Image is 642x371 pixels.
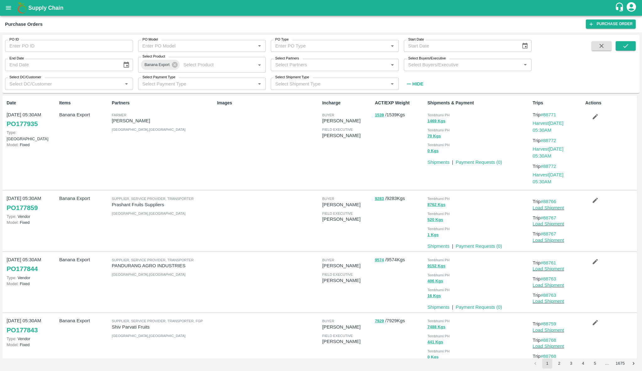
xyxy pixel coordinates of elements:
[1,1,16,15] button: open drawer
[427,216,443,224] button: 520 Kgs
[322,197,334,201] span: buyer
[7,317,57,324] p: [DATE] 05:30AM
[456,244,502,249] a: Payment Requests (0)
[541,231,556,236] a: #88767
[541,321,556,326] a: #88759
[375,195,384,202] button: 9283
[141,62,174,68] span: Banana Export
[533,163,583,170] p: Trip
[541,276,556,281] a: #88763
[533,337,583,344] p: Trip
[427,319,450,323] span: Tembhurni PH
[533,121,564,133] a: Harvest[DATE] 05:30AM
[322,277,372,284] p: [PERSON_NAME]
[322,100,372,106] p: Incharge
[533,259,583,266] p: Trip
[427,258,450,262] span: Tembhurni PH
[7,324,38,336] a: PO177843
[112,324,214,330] p: Shiv Parvati Fruits
[533,328,564,333] a: Load Shipment
[375,112,384,119] button: 1539
[142,75,175,80] label: Select Payment Type
[255,42,264,50] button: Open
[142,37,158,42] label: PO Model
[7,256,57,263] p: [DATE] 05:30AM
[322,319,334,323] span: buyer
[375,318,384,325] button: 7929
[533,205,564,210] a: Load Shipment
[181,61,245,69] input: Select Product
[322,338,372,345] p: [PERSON_NAME]
[322,132,372,139] p: [PERSON_NAME]
[28,3,615,12] a: Supply Chain
[541,199,556,204] a: #88766
[427,231,438,239] button: 1 Kgs
[427,278,443,285] button: 406 Kgs
[615,2,626,14] div: customer-support
[427,324,445,331] button: 7488 Kgs
[273,80,387,88] input: Select Shipment Type
[112,197,194,201] span: Supplier, Service Provider, Transporter
[533,353,583,360] p: Trip
[217,100,320,106] p: Images
[533,320,583,327] p: Trip
[427,133,441,140] button: 70 Kgs
[408,56,446,61] label: Select Buyers/Executive
[449,301,453,311] div: |
[7,219,57,225] p: Fixed
[427,128,450,132] span: Tembhurni PH
[112,212,185,215] span: [GEOGRAPHIC_DATA] , [GEOGRAPHIC_DATA]
[7,111,57,118] p: [DATE] 05:30AM
[427,147,438,155] button: 0 Kgs
[427,334,450,338] span: Tembhurni PH
[408,37,424,42] label: Start Date
[322,117,372,124] p: [PERSON_NAME]
[255,61,264,69] button: Open
[7,100,57,106] p: Date
[275,37,289,42] label: PO Type
[578,358,588,368] button: Go to page 4
[112,117,214,124] p: [PERSON_NAME]
[273,42,378,50] input: Enter PO Type
[122,80,131,88] button: Open
[7,80,121,88] input: Select DC/Customer
[141,60,180,70] div: Banana Export
[427,100,530,106] p: Shipments & Payment
[375,317,425,324] p: / 7929 Kgs
[7,342,19,347] span: Model:
[541,138,556,143] a: #88772
[7,275,16,280] span: Type:
[7,142,19,147] span: Model:
[406,61,520,69] input: Select Buyers/Executive
[322,212,353,215] span: field executive
[59,111,110,118] p: Banana Export
[322,262,372,269] p: [PERSON_NAME]
[7,281,57,287] p: Fixed
[59,100,110,106] p: Items
[404,40,516,52] input: Start Date
[140,42,246,50] input: Enter PO Model
[273,61,387,69] input: Select Partners
[59,256,110,263] p: Banana Export
[521,61,529,69] button: Open
[112,262,214,269] p: PANDURANG AGRO INDUSTRIES
[614,358,627,368] button: Go to page 1675
[449,156,453,166] div: |
[255,80,264,88] button: Open
[427,227,450,231] span: Tembhurni PH
[427,160,449,165] a: Shipments
[7,336,16,341] span: Type:
[7,281,19,286] span: Model:
[375,257,384,264] button: 9574
[9,56,24,61] label: End Date
[59,317,110,324] p: Banana Export
[533,111,583,118] p: Trip
[16,2,28,14] img: logo
[427,143,450,147] span: Tembhurni PH
[566,358,576,368] button: Go to page 3
[427,349,450,353] span: Tembhurni PH
[322,128,353,131] span: field executive
[5,20,43,28] div: Purchase Orders
[602,361,612,367] div: …
[322,201,372,208] p: [PERSON_NAME]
